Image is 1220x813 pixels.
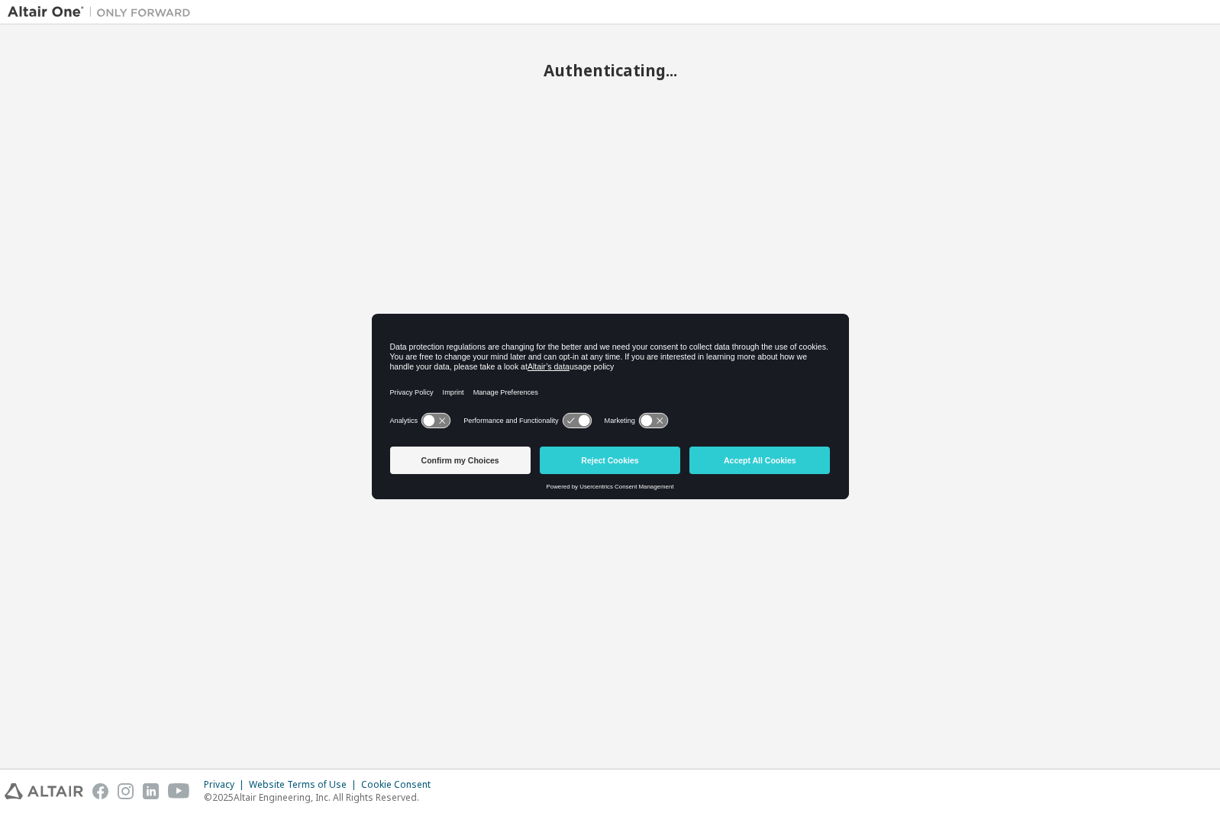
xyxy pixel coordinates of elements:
img: youtube.svg [168,783,190,799]
h2: Authenticating... [8,60,1212,80]
img: instagram.svg [118,783,134,799]
img: Altair One [8,5,198,20]
p: © 2025 Altair Engineering, Inc. All Rights Reserved. [204,791,440,804]
div: Privacy [204,779,249,791]
div: Cookie Consent [361,779,440,791]
div: Website Terms of Use [249,779,361,791]
img: facebook.svg [92,783,108,799]
img: altair_logo.svg [5,783,83,799]
img: linkedin.svg [143,783,159,799]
